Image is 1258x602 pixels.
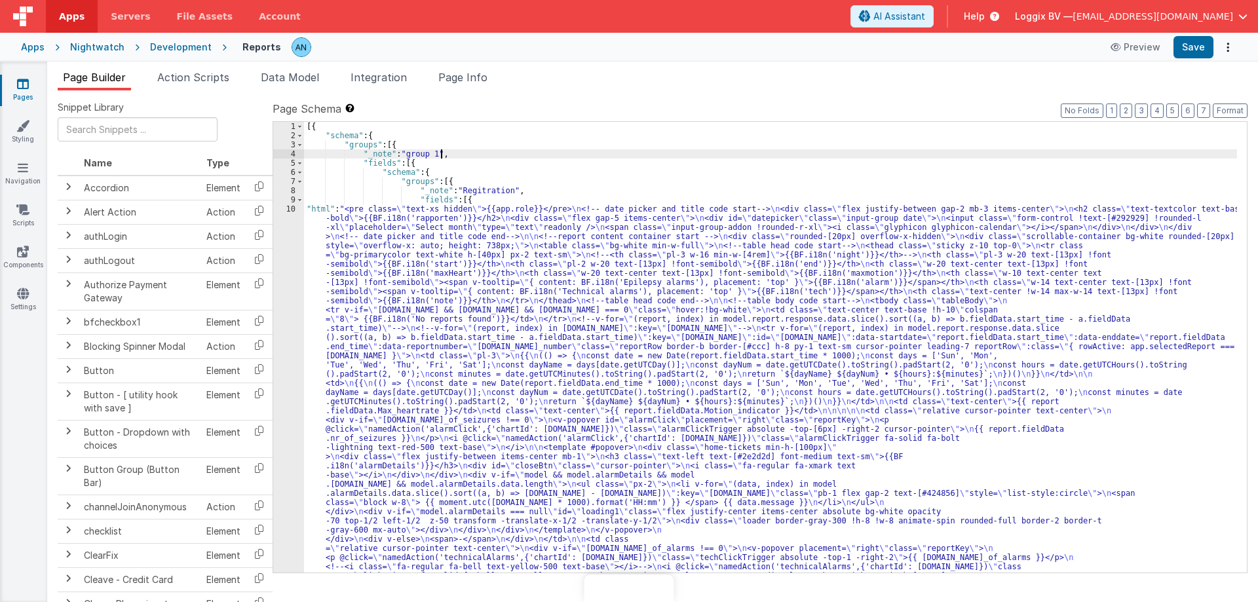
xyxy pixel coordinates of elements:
[273,140,304,149] div: 3
[201,176,246,200] td: Element
[63,71,126,84] span: Page Builder
[201,567,246,592] td: Element
[201,334,246,358] td: Action
[873,10,925,23] span: AI Assistant
[70,41,124,54] div: Nightwatch
[79,383,201,420] td: Button - [ utility hook with save ]
[1073,10,1233,23] span: [EMAIL_ADDRESS][DOMAIN_NAME]
[273,149,304,159] div: 4
[79,358,201,383] td: Button
[157,71,229,84] span: Action Scripts
[273,168,304,177] div: 6
[1173,36,1213,58] button: Save
[201,310,246,334] td: Element
[1151,103,1164,118] button: 4
[58,117,218,141] input: Search Snippets ...
[351,71,407,84] span: Integration
[273,101,341,117] span: Page Schema
[850,5,934,28] button: AI Assistant
[79,200,201,224] td: Alert Action
[177,10,233,23] span: File Assets
[58,101,124,114] span: Snippet Library
[273,195,304,204] div: 9
[201,519,246,543] td: Element
[201,420,246,457] td: Element
[201,248,246,273] td: Action
[1197,103,1210,118] button: 7
[273,122,304,131] div: 1
[79,224,201,248] td: authLogin
[21,41,45,54] div: Apps
[201,495,246,519] td: Action
[1135,103,1148,118] button: 3
[79,420,201,457] td: Button - Dropdown with choices
[273,186,304,195] div: 8
[79,273,201,310] td: Authorize Payment Gateway
[1219,38,1237,56] button: Options
[1213,103,1248,118] button: Format
[59,10,85,23] span: Apps
[79,543,201,567] td: ClearFix
[1061,103,1103,118] button: No Folds
[79,495,201,519] td: channelJoinAnonymous
[273,131,304,140] div: 2
[79,310,201,334] td: bfcheckbox1
[1166,103,1179,118] button: 5
[1015,10,1248,23] button: Loggix BV — [EMAIL_ADDRESS][DOMAIN_NAME]
[1181,103,1194,118] button: 6
[150,41,212,54] div: Development
[261,71,319,84] span: Data Model
[201,457,246,495] td: Element
[111,10,150,23] span: Servers
[201,543,246,567] td: Element
[79,176,201,200] td: Accordion
[79,334,201,358] td: Blocking Spinner Modal
[79,457,201,495] td: Button Group (Button Bar)
[1106,103,1117,118] button: 1
[79,519,201,543] td: checklist
[1015,10,1073,23] span: Loggix BV —
[1103,37,1168,58] button: Preview
[201,358,246,383] td: Element
[79,248,201,273] td: authLogout
[273,177,304,186] div: 7
[273,159,304,168] div: 5
[206,157,229,168] span: Type
[79,567,201,592] td: Cleave - Credit Card
[584,574,674,602] iframe: Marker.io feedback button
[1120,103,1132,118] button: 2
[964,10,985,23] span: Help
[201,383,246,420] td: Element
[201,273,246,310] td: Element
[84,157,112,168] span: Name
[438,71,487,84] span: Page Info
[201,224,246,248] td: Action
[201,200,246,224] td: Action
[242,42,281,52] h4: Reports
[292,38,311,56] img: f1d78738b441ccf0e1fcb79415a71bae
